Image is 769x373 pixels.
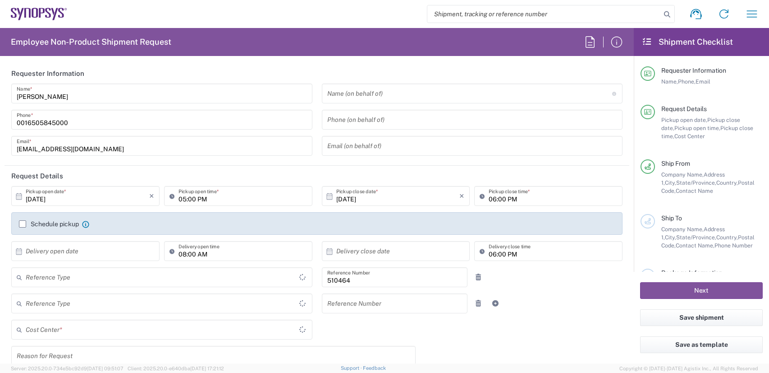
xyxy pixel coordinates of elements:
h2: Requester Information [11,69,84,78]
span: Pickup open time, [674,125,720,131]
a: Feedback [363,365,386,371]
button: Save as template [640,336,763,353]
button: Save shipment [640,309,763,326]
button: Next [640,282,763,299]
a: Support [341,365,363,371]
i: × [149,189,154,203]
span: Package Information [661,269,723,276]
a: Add Reference [489,297,502,310]
span: State/Province, [676,234,716,241]
h2: Request Details [11,172,63,181]
span: Company Name, [661,171,704,178]
span: [DATE] 09:51:07 [87,366,124,371]
span: State/Province, [676,179,716,186]
span: Phone Number [714,242,753,249]
a: Remove Reference [472,297,485,310]
span: Contact Name, [676,242,714,249]
span: City, [665,179,676,186]
h2: Employee Non-Product Shipment Request [11,37,171,47]
span: Pickup open date, [661,117,707,123]
span: [DATE] 17:21:12 [190,366,224,371]
span: Company Name, [661,226,704,233]
span: Request Details [661,105,707,112]
span: City, [665,234,676,241]
span: Country, [716,234,738,241]
span: Name, [661,78,678,85]
span: Phone, [678,78,696,85]
span: Copyright © [DATE]-[DATE] Agistix Inc., All Rights Reserved [619,364,758,373]
h2: Shipment Checklist [642,37,733,47]
span: Contact Name [676,187,713,194]
span: Ship From [661,160,690,167]
span: Client: 2025.20.0-e640dba [128,366,224,371]
span: Country, [716,179,738,186]
label: Schedule pickup [19,220,79,228]
span: Cost Center [674,133,705,140]
span: Email [696,78,710,85]
span: Server: 2025.20.0-734e5bc92d9 [11,366,124,371]
span: Requester Information [661,67,726,74]
input: Shipment, tracking or reference number [427,5,661,23]
span: Ship To [661,214,682,222]
a: Remove Reference [472,271,485,284]
i: × [459,189,464,203]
